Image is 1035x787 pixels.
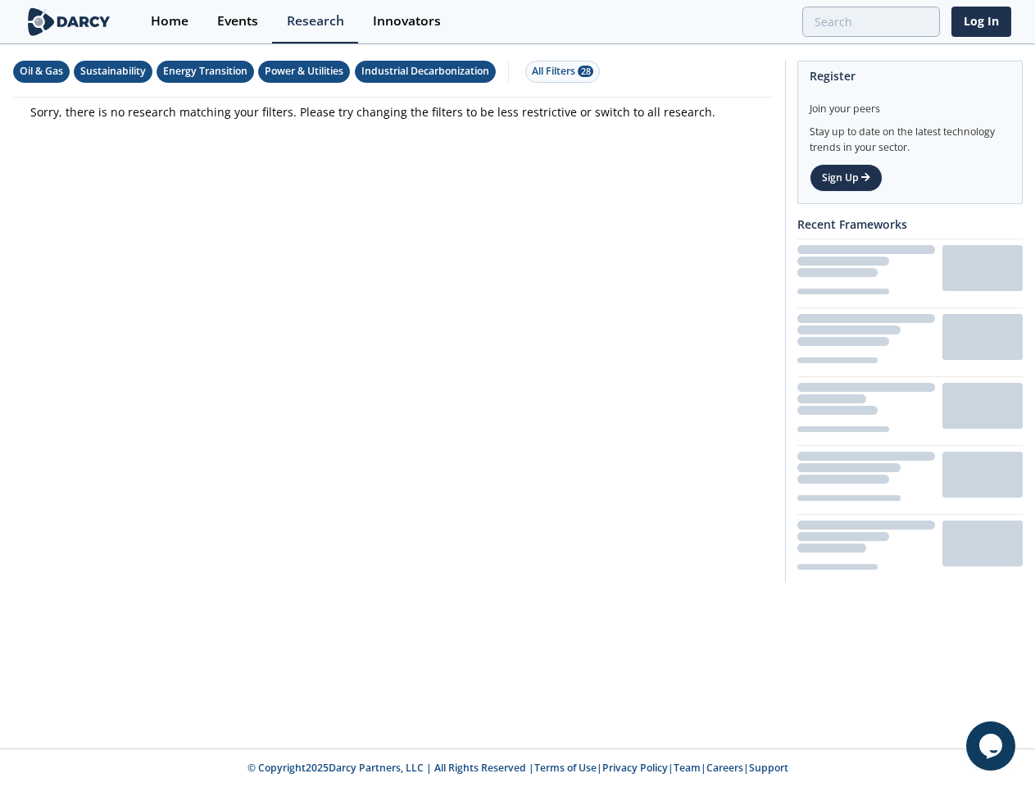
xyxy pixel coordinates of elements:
[810,61,1010,90] div: Register
[355,61,496,83] button: Industrial Decarbonization
[532,64,593,79] div: All Filters
[810,116,1010,155] div: Stay up to date on the latest technology trends in your sector.
[287,15,344,28] div: Research
[951,7,1011,37] a: Log In
[265,64,343,79] div: Power & Utilities
[802,7,940,37] input: Advanced Search
[602,761,668,775] a: Privacy Policy
[373,15,441,28] div: Innovators
[578,66,593,77] span: 28
[361,64,489,79] div: Industrial Decarbonization
[163,64,247,79] div: Energy Transition
[706,761,743,775] a: Careers
[525,61,600,83] button: All Filters 28
[217,15,258,28] div: Events
[810,164,883,192] a: Sign Up
[749,761,788,775] a: Support
[20,64,63,79] div: Oil & Gas
[25,7,114,36] img: logo-wide.svg
[258,61,350,83] button: Power & Utilities
[966,721,1019,771] iframe: chat widget
[157,61,254,83] button: Energy Transition
[13,61,70,83] button: Oil & Gas
[810,90,1010,116] div: Join your peers
[797,210,1023,239] div: Recent Frameworks
[30,103,756,121] p: Sorry, there is no research matching your filters. Please try changing the filters to be less res...
[151,15,188,28] div: Home
[534,761,597,775] a: Terms of Use
[80,64,146,79] div: Sustainability
[74,61,152,83] button: Sustainability
[674,761,701,775] a: Team
[121,761,915,776] p: © Copyright 2025 Darcy Partners, LLC | All Rights Reserved | | | | |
